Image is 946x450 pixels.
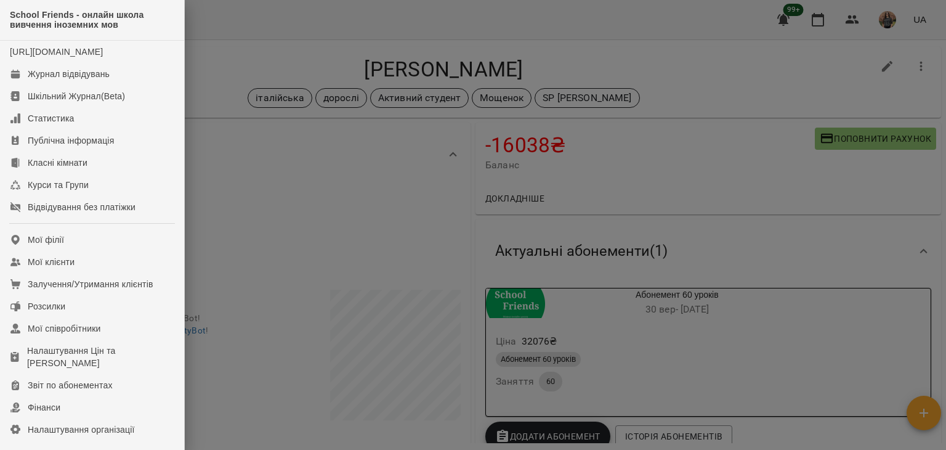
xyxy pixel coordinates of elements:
[28,134,114,147] div: Публічна інформація
[28,322,101,335] div: Мої співробітники
[28,234,64,246] div: Мої філії
[28,300,65,313] div: Розсилки
[10,47,103,57] a: [URL][DOMAIN_NAME]
[28,157,87,169] div: Класні кімнати
[28,68,110,80] div: Журнал відвідувань
[10,10,174,30] span: School Friends - онлайн школа вивчення іноземних мов
[28,379,113,391] div: Звіт по абонементах
[28,90,125,102] div: Шкільний Журнал(Beta)
[28,256,75,268] div: Мої клієнти
[28,423,135,436] div: Налаштування організації
[28,401,60,414] div: Фінанси
[28,201,135,213] div: Відвідування без платіжки
[28,179,89,191] div: Курси та Групи
[28,278,153,290] div: Залучення/Утримання клієнтів
[28,112,75,125] div: Статистика
[27,345,174,369] div: Налаштування Цін та [PERSON_NAME]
